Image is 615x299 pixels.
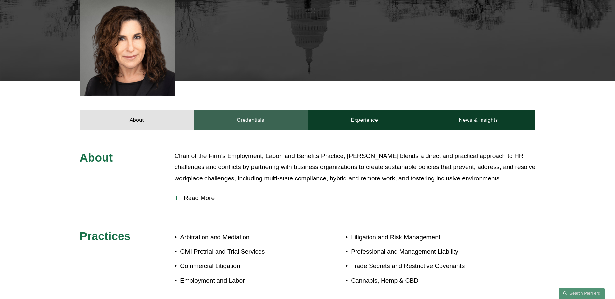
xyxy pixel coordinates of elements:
a: Search this site [559,288,605,299]
span: Practices [80,230,131,242]
p: Trade Secrets and Restrictive Covenants [351,261,497,272]
p: Employment and Labor [180,275,307,287]
span: Read More [179,194,535,202]
p: Professional and Management Liability [351,246,497,258]
p: Civil Pretrial and Trial Services [180,246,307,258]
p: Litigation and Risk Management [351,232,497,243]
p: Chair of the Firm’s Employment, Labor, and Benefits Practice, [PERSON_NAME] blends a direct and p... [175,150,535,184]
a: Credentials [194,110,308,130]
p: Arbitration and Mediation [180,232,307,243]
span: About [80,151,113,164]
a: News & Insights [421,110,535,130]
a: Experience [308,110,422,130]
p: Cannabis, Hemp & CBD [351,275,497,287]
button: Read More [175,190,535,206]
p: Commercial Litigation [180,261,307,272]
a: About [80,110,194,130]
